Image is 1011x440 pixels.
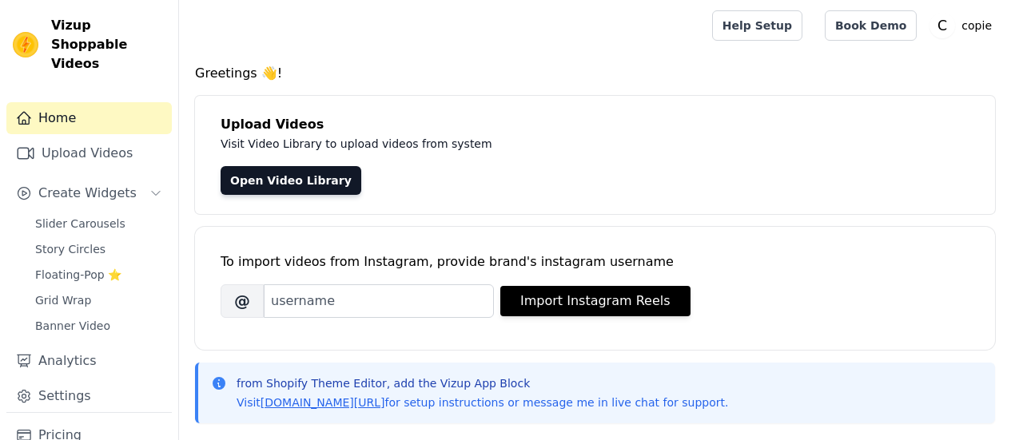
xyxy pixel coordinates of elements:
[26,315,172,337] a: Banner Video
[221,134,937,153] p: Visit Video Library to upload videos from system
[221,166,361,195] a: Open Video Library
[26,238,172,260] a: Story Circles
[51,16,165,73] span: Vizup Shoppable Videos
[6,102,172,134] a: Home
[937,18,947,34] text: C
[221,252,969,272] div: To import videos from Instagram, provide brand's instagram username
[712,10,802,41] a: Help Setup
[35,318,110,334] span: Banner Video
[6,137,172,169] a: Upload Videos
[26,264,172,286] a: Floating-Pop ⭐
[13,32,38,57] img: Vizup
[35,267,121,283] span: Floating-Pop ⭐
[6,345,172,377] a: Analytics
[38,184,137,203] span: Create Widgets
[825,10,917,41] a: Book Demo
[195,64,995,83] h4: Greetings 👋!
[6,177,172,209] button: Create Widgets
[6,380,172,412] a: Settings
[26,289,172,311] a: Grid Wrap
[929,11,998,40] button: C copie
[237,375,728,391] p: from Shopify Theme Editor, add the Vizup App Block
[955,11,998,40] p: copie
[500,286,691,316] button: Import Instagram Reels
[35,216,125,232] span: Slider Carousels
[35,241,105,257] span: Story Circles
[264,284,494,318] input: username
[221,284,264,318] span: @
[35,292,91,308] span: Grid Wrap
[261,396,385,409] a: [DOMAIN_NAME][URL]
[221,115,969,134] h4: Upload Videos
[26,212,172,235] a: Slider Carousels
[237,394,728,410] p: Visit for setup instructions or message me in live chat for support.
